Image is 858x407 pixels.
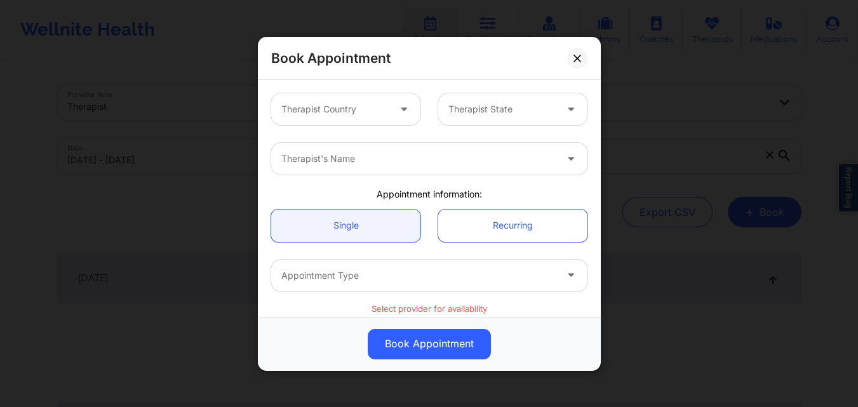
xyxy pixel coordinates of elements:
[262,188,596,201] div: Appointment information:
[368,328,491,359] button: Book Appointment
[271,50,391,67] h2: Book Appointment
[271,209,420,241] a: Single
[271,302,587,314] p: Select provider for availability
[438,209,587,241] a: Recurring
